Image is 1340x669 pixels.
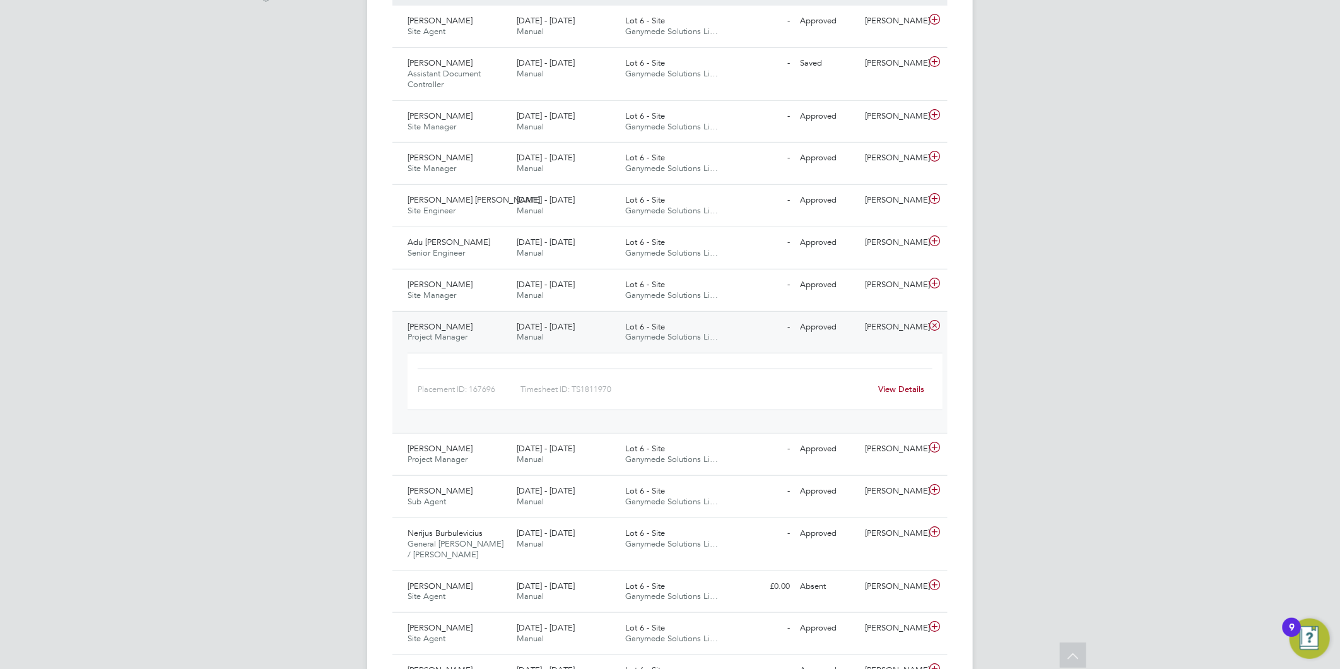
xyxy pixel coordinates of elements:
span: Lot 6 - Site [626,622,666,633]
span: Ganymede Solutions Li… [626,163,719,174]
span: [PERSON_NAME] [408,152,473,163]
div: [PERSON_NAME] [861,275,926,295]
span: Manual [517,68,544,79]
div: - [729,11,795,32]
div: [PERSON_NAME] [861,317,926,338]
span: [PERSON_NAME] [408,57,473,68]
span: Lot 6 - Site [626,279,666,290]
span: Manual [517,247,544,258]
div: - [729,106,795,127]
span: Lot 6 - Site [626,321,666,332]
button: Open Resource Center, 9 new notifications [1290,619,1330,659]
div: Approved [795,275,861,295]
span: Ganymede Solutions Li… [626,26,719,37]
span: [PERSON_NAME] [408,622,473,633]
span: Manual [517,538,544,549]
span: Manual [517,121,544,132]
span: Lot 6 - Site [626,237,666,247]
div: Approved [795,523,861,544]
div: Approved [795,481,861,502]
div: Approved [795,106,861,127]
span: Manual [517,290,544,300]
span: Project Manager [408,454,467,465]
div: - [729,523,795,544]
div: Placement ID: 167696 [418,379,520,400]
div: [PERSON_NAME] [861,106,926,127]
span: Lot 6 - Site [626,57,666,68]
span: [PERSON_NAME] [408,15,473,26]
span: Manual [517,633,544,644]
span: Nerijus Burbulevicius [408,528,483,538]
span: [DATE] - [DATE] [517,194,575,205]
span: Ganymede Solutions Li… [626,68,719,79]
div: [PERSON_NAME] [861,481,926,502]
span: [PERSON_NAME] [408,581,473,591]
div: Approved [795,618,861,639]
span: Lot 6 - Site [626,528,666,538]
div: - [729,618,795,639]
div: - [729,53,795,74]
span: Site Agent [408,591,445,601]
div: 9 [1289,627,1295,644]
span: [PERSON_NAME] [408,443,473,454]
span: Sub Agent [408,496,446,507]
span: Manual [517,454,544,465]
div: - [729,317,795,338]
span: Ganymede Solutions Li… [626,331,719,342]
span: Ganymede Solutions Li… [626,591,719,601]
div: [PERSON_NAME] [861,618,926,639]
span: Ganymede Solutions Li… [626,121,719,132]
div: [PERSON_NAME] [861,53,926,74]
span: Site Agent [408,633,445,644]
span: [DATE] - [DATE] [517,152,575,163]
div: Approved [795,190,861,211]
div: Timesheet ID: TS1811970 [520,379,871,400]
span: Site Engineer [408,205,455,216]
span: Lot 6 - Site [626,485,666,496]
span: [DATE] - [DATE] [517,57,575,68]
div: [PERSON_NAME] [861,439,926,459]
span: Manual [517,163,544,174]
span: Site Manager [408,121,456,132]
div: - [729,275,795,295]
div: Absent [795,576,861,597]
div: Approved [795,317,861,338]
span: Site Manager [408,290,456,300]
span: Manual [517,205,544,216]
div: - [729,190,795,211]
div: [PERSON_NAME] [861,576,926,597]
span: Adu [PERSON_NAME] [408,237,490,247]
div: Saved [795,53,861,74]
span: Ganymede Solutions Li… [626,290,719,300]
a: View Details [879,384,925,394]
span: Lot 6 - Site [626,443,666,454]
span: Manual [517,591,544,601]
span: Ganymede Solutions Li… [626,247,719,258]
span: [DATE] - [DATE] [517,485,575,496]
div: Approved [795,232,861,253]
span: [DATE] - [DATE] [517,279,575,290]
span: Site Agent [408,26,445,37]
span: [DATE] - [DATE] [517,581,575,591]
div: - [729,232,795,253]
span: Project Manager [408,331,467,342]
div: [PERSON_NAME] [861,232,926,253]
span: [DATE] - [DATE] [517,110,575,121]
div: Approved [795,11,861,32]
div: - [729,481,795,502]
span: Ganymede Solutions Li… [626,496,719,507]
span: [PERSON_NAME] [408,485,473,496]
span: [DATE] - [DATE] [517,15,575,26]
span: [PERSON_NAME] [408,321,473,332]
span: Senior Engineer [408,247,465,258]
span: Lot 6 - Site [626,110,666,121]
div: Approved [795,148,861,169]
span: [DATE] - [DATE] [517,321,575,332]
div: [PERSON_NAME] [861,190,926,211]
span: [DATE] - [DATE] [517,443,575,454]
span: Site Manager [408,163,456,174]
span: [PERSON_NAME] [PERSON_NAME] [408,194,540,205]
span: Lot 6 - Site [626,15,666,26]
div: [PERSON_NAME] [861,11,926,32]
span: Lot 6 - Site [626,194,666,205]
